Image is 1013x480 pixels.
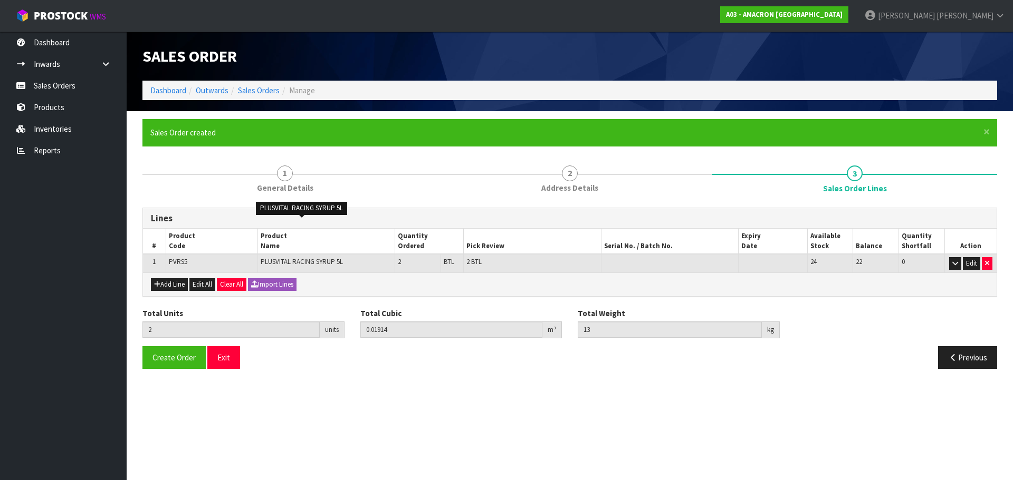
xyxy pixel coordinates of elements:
[578,308,625,319] label: Total Weight
[207,346,240,369] button: Exit
[810,257,817,266] span: 24
[151,278,188,291] button: Add Line
[823,183,887,194] span: Sales Order Lines
[34,9,88,23] span: ProStock
[902,257,905,266] span: 0
[142,346,206,369] button: Create Order
[853,229,899,254] th: Balance
[320,321,345,338] div: units
[899,229,945,254] th: Quantity Shortfall
[807,229,853,254] th: Available Stock
[360,308,402,319] label: Total Cubic
[261,257,343,266] span: PLUSVITAL RACING SYRUP 5L
[248,278,297,291] button: Import Lines
[562,165,578,181] span: 2
[739,229,807,254] th: Expiry Date
[217,278,246,291] button: Clear All
[152,352,196,363] span: Create Order
[395,229,464,254] th: Quantity Ordered
[762,321,780,338] div: kg
[142,46,237,66] span: Sales Order
[601,229,739,254] th: Serial No. / Batch No.
[542,321,562,338] div: m³
[938,346,997,369] button: Previous
[289,85,315,95] span: Manage
[257,182,313,193] span: General Details
[466,257,482,266] span: 2 BTL
[856,257,862,266] span: 22
[150,85,186,95] a: Dashboard
[152,257,156,266] span: 1
[464,229,601,254] th: Pick Review
[238,85,280,95] a: Sales Orders
[142,321,320,338] input: Total Units
[142,308,183,319] label: Total Units
[150,128,216,138] span: Sales Order created
[90,12,106,22] small: WMS
[945,229,997,254] th: Action
[578,321,762,338] input: Total Weight
[360,321,543,338] input: Total Cubic
[189,278,215,291] button: Edit All
[398,257,401,266] span: 2
[166,229,257,254] th: Product Code
[444,257,454,266] span: BTL
[983,124,990,139] span: ×
[16,9,29,22] img: cube-alt.png
[963,257,980,270] button: Edit
[936,11,993,21] span: [PERSON_NAME]
[196,85,228,95] a: Outwards
[169,257,187,266] span: PVRS5
[541,182,598,193] span: Address Details
[143,229,166,254] th: #
[151,213,989,223] h3: Lines
[726,10,843,19] strong: A03 - AMACRON [GEOGRAPHIC_DATA]
[847,165,863,181] span: 3
[277,165,293,181] span: 1
[257,229,395,254] th: Product Name
[142,200,997,377] span: Sales Order Lines
[878,11,935,21] span: [PERSON_NAME]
